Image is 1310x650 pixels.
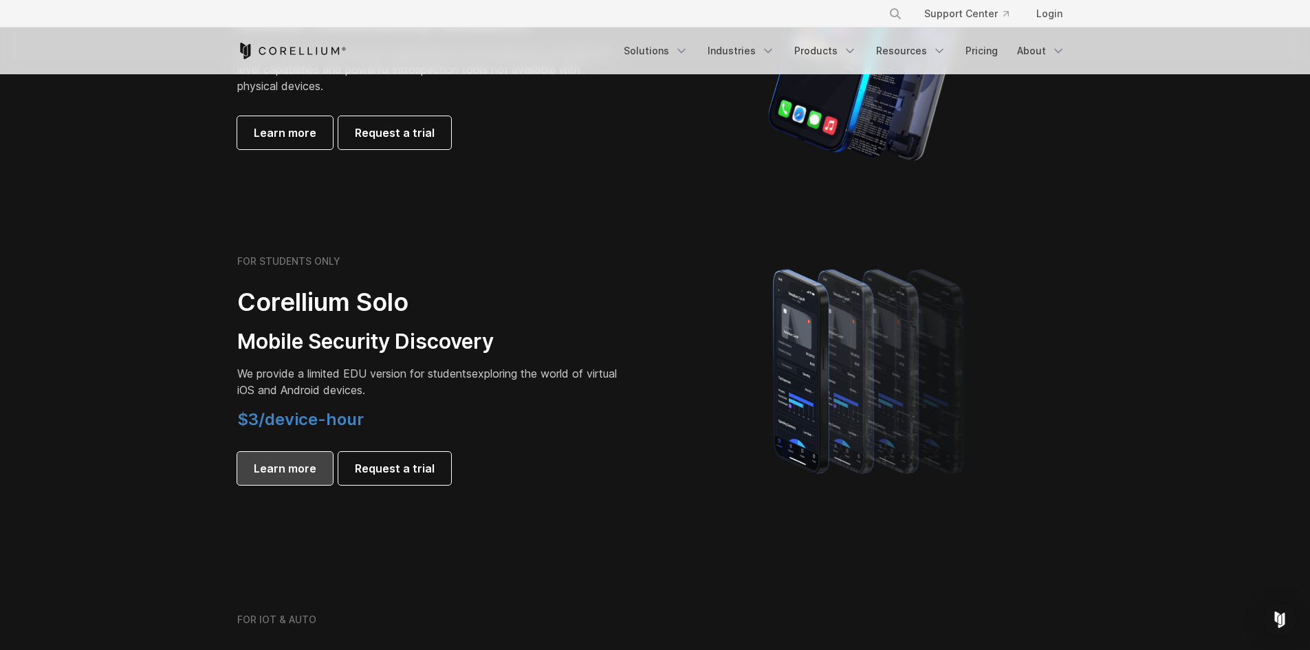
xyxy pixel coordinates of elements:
a: Products [786,39,865,63]
a: Pricing [957,39,1006,63]
span: Request a trial [355,124,435,141]
h6: FOR STUDENTS ONLY [237,255,340,268]
button: Search [883,1,908,26]
span: Learn more [254,124,316,141]
a: Request a trial [338,452,451,485]
div: Navigation Menu [615,39,1073,63]
a: Industries [699,39,783,63]
span: We provide a limited EDU version for students [237,367,472,380]
h3: Mobile Security Discovery [237,329,622,355]
a: Resources [868,39,954,63]
a: Support Center [913,1,1020,26]
a: Login [1025,1,1073,26]
span: Request a trial [355,460,435,477]
a: Learn more [237,452,333,485]
a: Corellium Home [237,43,347,59]
a: Request a trial [338,116,451,149]
a: Learn more [237,116,333,149]
p: exploring the world of virtual iOS and Android devices. [237,365,622,398]
a: About [1009,39,1073,63]
span: Learn more [254,460,316,477]
a: Solutions [615,39,697,63]
h6: FOR IOT & AUTO [237,614,316,626]
img: A lineup of four iPhone models becoming more gradient and blurred [745,250,996,490]
span: $3/device-hour [237,409,364,429]
div: Navigation Menu [872,1,1073,26]
div: Open Intercom Messenger [1263,603,1296,636]
h2: Corellium Solo [237,287,622,318]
